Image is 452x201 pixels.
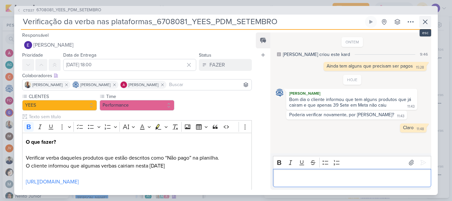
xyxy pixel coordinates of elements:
[283,51,350,58] div: [PERSON_NAME] criou este kard
[209,61,225,69] div: FAZER
[22,39,252,51] button: [PERSON_NAME]
[128,82,158,88] span: [PERSON_NAME]
[22,120,252,133] div: Editor toolbar
[72,81,79,88] img: Caroline Traven De Andrade
[420,51,428,57] div: 9:46
[21,16,364,28] input: Kard Sem Título
[120,81,127,88] img: Alessandra Gomes
[22,72,252,79] div: Colaboradores
[289,97,412,108] div: Bom dia o cliente informou que tem alguns produtos que já cairam e que apenas 39 Sete em Meta não...
[368,19,374,25] div: Ligar relógio
[28,93,97,100] label: CLIENTES
[416,65,424,70] div: 15:28
[80,82,111,88] span: [PERSON_NAME]
[403,125,414,130] div: Claro
[273,169,431,187] div: Editor editing area: main
[106,93,174,100] label: Time
[26,178,79,185] a: [URL][DOMAIN_NAME]
[22,32,49,38] label: Responsável
[397,114,404,119] div: 11:43
[63,52,96,58] label: Data de Entrega
[407,104,415,109] div: 11:43
[26,139,56,145] strong: O que fazer?
[22,133,252,191] div: Editor editing area: main
[100,100,174,111] button: Performance
[289,112,394,118] div: Poderia verificar novamente, por [PERSON_NAME]?
[420,29,431,36] div: esc
[27,113,252,120] input: Texto sem título
[168,81,250,89] input: Buscar
[22,100,97,111] button: YEES
[417,126,424,132] div: 11:48
[273,156,431,169] div: Editor toolbar
[24,81,31,88] img: Iara Santos
[63,59,196,71] input: Select a date
[327,63,413,69] div: Ainda tem alguns que precisam ser pagos
[22,52,43,58] label: Prioridade
[26,138,248,170] p: Verificar verba daqueles produtos que estão descritos como “Não pago” na planilha. O cliente info...
[24,41,32,49] img: Eduardo Quaresma
[199,59,252,71] button: FAZER
[276,89,284,97] img: Caroline Traven De Andrade
[33,41,73,49] span: [PERSON_NAME]
[199,52,211,58] label: Status
[32,82,63,88] span: [PERSON_NAME]
[288,90,416,97] div: [PERSON_NAME]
